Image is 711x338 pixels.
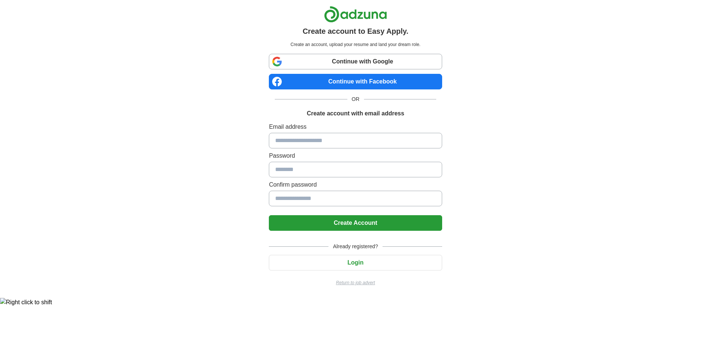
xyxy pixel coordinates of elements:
[269,259,442,266] a: Login
[269,151,442,160] label: Password
[269,279,442,286] a: Return to job advert
[307,109,404,118] h1: Create account with email address
[303,26,408,37] h1: Create account to Easy Apply.
[328,243,382,250] span: Already registered?
[269,215,442,231] button: Create Account
[269,54,442,69] a: Continue with Google
[324,6,387,23] img: Adzuna logo
[347,95,364,103] span: OR
[269,74,442,89] a: Continue with Facebook
[269,180,442,189] label: Confirm password
[270,41,440,48] p: Create an account, upload your resume and land your dream role.
[269,122,442,131] label: Email address
[269,255,442,270] button: Login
